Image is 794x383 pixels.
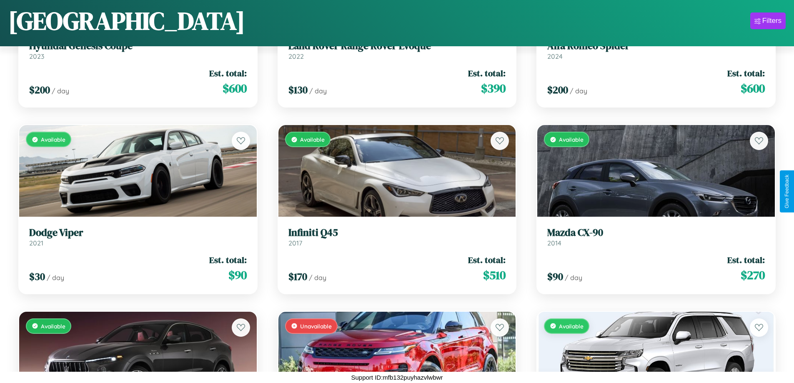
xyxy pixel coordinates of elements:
a: Mazda CX-902014 [547,227,765,247]
span: Est. total: [468,254,506,266]
span: Est. total: [727,67,765,79]
span: Est. total: [468,67,506,79]
p: Support ID: mfb132puyhazvlwbwr [351,372,443,383]
span: 2023 [29,52,44,60]
span: $ 90 [228,267,247,283]
span: / day [309,273,326,282]
a: Infiniti Q452017 [288,227,506,247]
span: Est. total: [727,254,765,266]
span: / day [47,273,64,282]
span: $ 510 [483,267,506,283]
span: $ 200 [547,83,568,97]
a: Dodge Viper2021 [29,227,247,247]
span: 2017 [288,239,302,247]
span: Available [559,136,584,143]
span: 2021 [29,239,43,247]
span: Unavailable [300,323,332,330]
span: / day [565,273,582,282]
a: Alfa Romeo Spider2024 [547,40,765,60]
h3: Mazda CX-90 [547,227,765,239]
span: $ 90 [547,270,563,283]
span: $ 30 [29,270,45,283]
div: Filters [762,17,781,25]
span: 2024 [547,52,563,60]
h3: Alfa Romeo Spider [547,40,765,52]
span: Available [300,136,325,143]
span: $ 270 [741,267,765,283]
span: Est. total: [209,254,247,266]
a: Land Rover Range Rover Evoque2022 [288,40,506,60]
h3: Dodge Viper [29,227,247,239]
span: Available [41,323,65,330]
span: Available [41,136,65,143]
span: 2014 [547,239,561,247]
span: $ 600 [741,80,765,97]
span: $ 600 [223,80,247,97]
h3: Hyundai Genesis Coupe [29,40,247,52]
h3: Land Rover Range Rover Evoque [288,40,506,52]
span: $ 130 [288,83,308,97]
div: Give Feedback [784,175,790,208]
h3: Infiniti Q45 [288,227,506,239]
span: / day [309,87,327,95]
button: Filters [750,13,786,29]
span: / day [52,87,69,95]
a: Hyundai Genesis Coupe2023 [29,40,247,60]
h1: [GEOGRAPHIC_DATA] [8,4,245,38]
span: $ 170 [288,270,307,283]
span: / day [570,87,587,95]
span: $ 200 [29,83,50,97]
span: 2022 [288,52,304,60]
span: $ 390 [481,80,506,97]
span: Est. total: [209,67,247,79]
span: Available [559,323,584,330]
